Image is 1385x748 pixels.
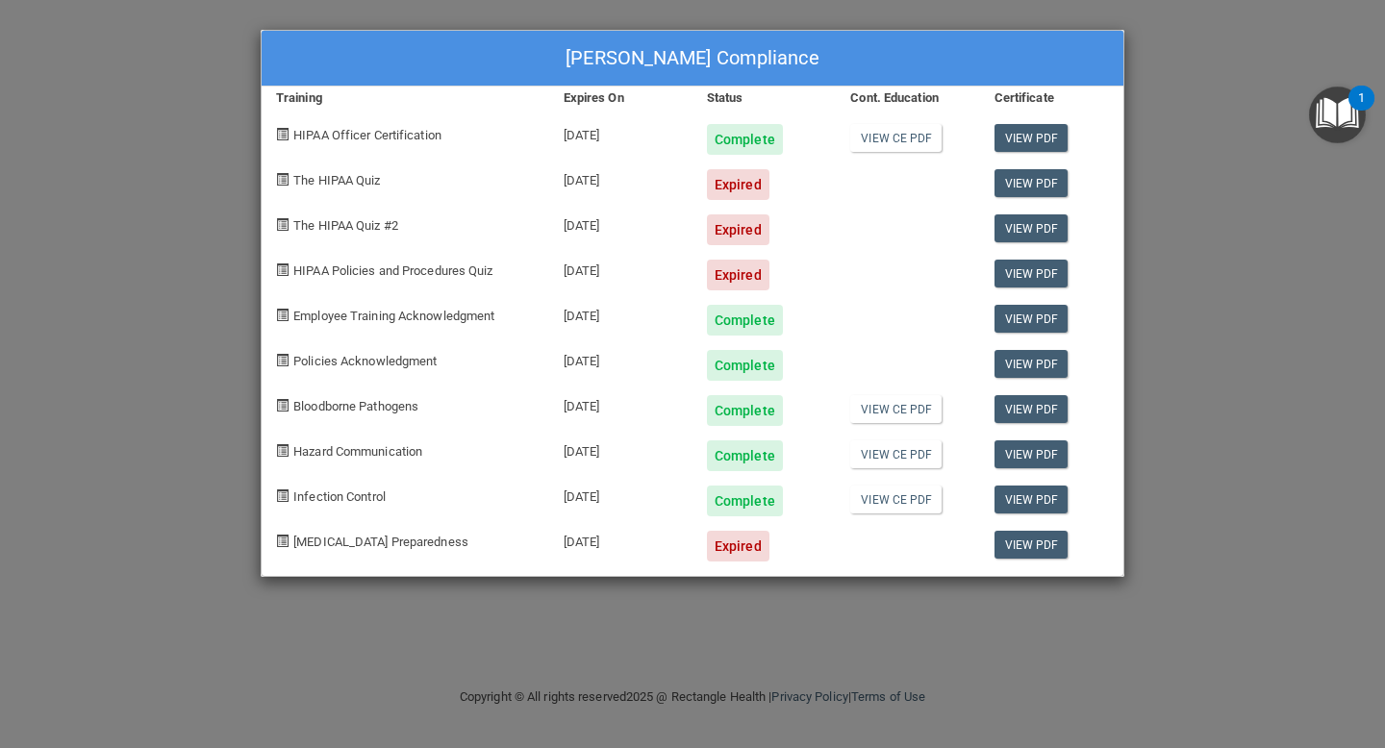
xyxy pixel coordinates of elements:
a: View PDF [995,350,1069,378]
a: View PDF [995,440,1069,468]
div: Complete [707,124,783,155]
span: The HIPAA Quiz #2 [293,218,398,233]
div: [DATE] [549,381,692,426]
div: [DATE] [549,471,692,516]
a: View CE PDF [850,124,942,152]
div: Expired [707,260,769,290]
span: Employee Training Acknowledgment [293,309,494,323]
div: Complete [707,395,783,426]
div: [DATE] [549,110,692,155]
a: View PDF [995,260,1069,287]
div: Training [262,87,549,110]
div: Expires On [549,87,692,110]
a: View PDF [995,531,1069,559]
div: Expired [707,531,769,561]
div: Expired [707,169,769,200]
span: [MEDICAL_DATA] Preparedness [293,535,468,549]
a: View CE PDF [850,440,942,468]
button: Open Resource Center, 1 new notification [1309,87,1366,143]
a: View PDF [995,214,1069,242]
span: Hazard Communication [293,444,422,459]
div: [DATE] [549,245,692,290]
div: [PERSON_NAME] Compliance [262,31,1123,87]
a: View PDF [995,395,1069,423]
div: Certificate [980,87,1123,110]
span: HIPAA Policies and Procedures Quiz [293,263,492,278]
div: Status [692,87,836,110]
div: [DATE] [549,200,692,245]
div: Complete [707,440,783,471]
div: [DATE] [549,290,692,336]
span: Infection Control [293,489,386,504]
div: 1 [1358,98,1365,123]
span: The HIPAA Quiz [293,173,380,187]
a: View PDF [995,124,1069,152]
div: [DATE] [549,426,692,471]
div: Complete [707,305,783,336]
div: Expired [707,214,769,245]
div: [DATE] [549,155,692,200]
span: HIPAA Officer Certification [293,128,441,142]
a: View CE PDF [850,395,942,423]
a: View PDF [995,169,1069,197]
span: Policies Acknowledgment [293,354,437,368]
div: Cont. Education [836,87,979,110]
a: View PDF [995,305,1069,333]
div: Complete [707,350,783,381]
span: Bloodborne Pathogens [293,399,418,413]
div: Complete [707,486,783,516]
div: [DATE] [549,336,692,381]
a: View CE PDF [850,486,942,513]
a: View PDF [995,486,1069,513]
div: [DATE] [549,516,692,561]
